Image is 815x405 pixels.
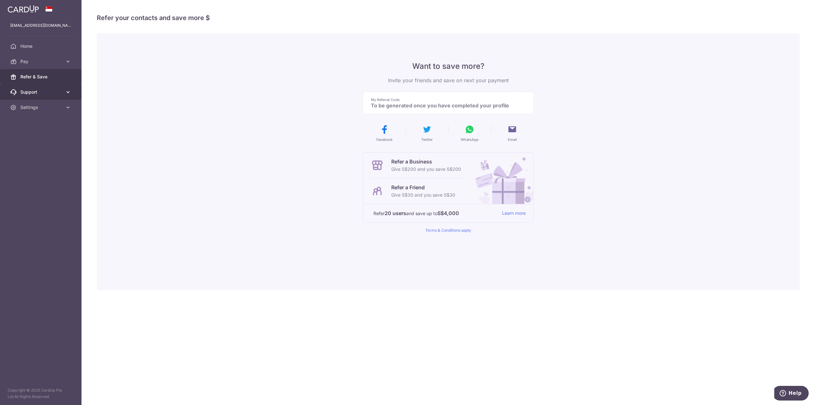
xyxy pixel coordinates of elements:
[391,158,461,165] p: Refer a Business
[425,228,471,233] a: Terms & Conditions apply
[461,137,478,142] span: WhatsApp
[20,104,62,111] span: Settings
[421,137,433,142] span: Twitter
[8,5,39,13] img: CardUp
[373,209,497,217] p: Refer and save up to
[469,153,533,204] img: Refer
[14,4,27,10] span: Help
[363,76,534,84] p: Invite your friends and save on next your payment
[20,89,62,95] span: Support
[371,102,521,109] p: To be generated once you have completed your profile
[437,209,459,217] strong: S$4,000
[371,97,521,102] p: My Referral Code
[391,191,455,199] p: Give S$30 and you save S$30
[10,22,71,29] p: [EMAIL_ADDRESS][DOMAIN_NAME]
[365,124,403,142] button: Facebook
[20,43,62,49] span: Home
[97,13,800,23] h4: Refer your contacts and save more $
[493,124,531,142] button: Email
[20,74,62,80] span: Refer & Save
[20,58,62,65] span: Pay
[363,61,534,71] p: Want to save more?
[385,209,406,217] strong: 20 users
[774,386,809,402] iframe: Opens a widget where you can find more information
[451,124,488,142] button: WhatsApp
[508,137,517,142] span: Email
[376,137,393,142] span: Facebook
[391,184,455,191] p: Refer a Friend
[391,165,461,173] p: Give S$200 and you save S$200
[502,209,526,217] a: Learn more
[408,124,446,142] button: Twitter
